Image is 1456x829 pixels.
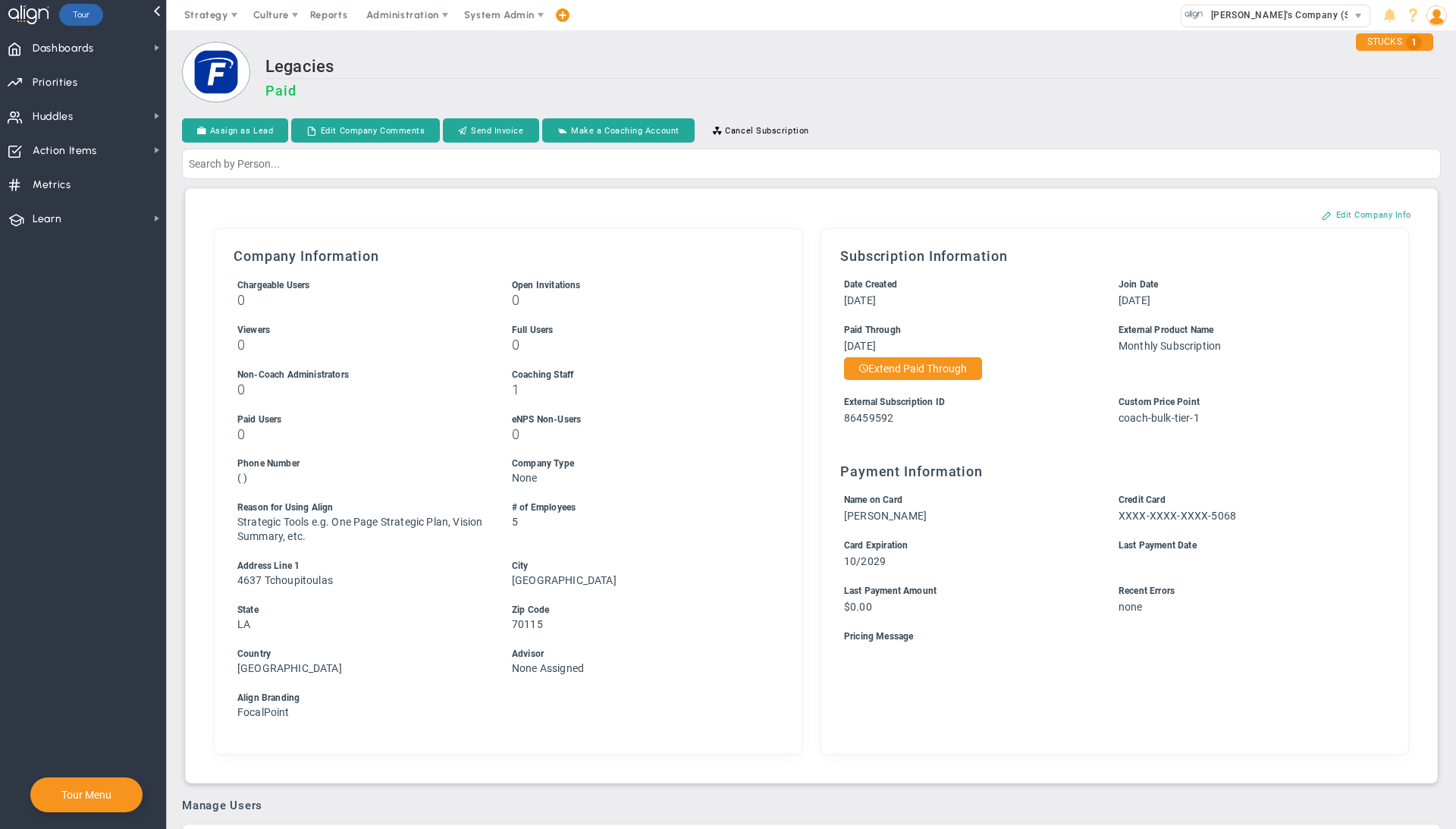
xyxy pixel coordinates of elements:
[844,630,1365,644] div: Pricing Message
[1119,510,1236,522] span: XXXX-XXXX-XXXX-5068
[844,340,876,352] span: [DATE]
[512,559,758,573] div: City
[1203,5,1387,25] span: [PERSON_NAME]'s Company (Sandbox)
[844,539,1090,553] div: Card Expiration
[237,662,342,674] span: [GEOGRAPHIC_DATA]
[512,662,584,674] span: None Assigned
[844,412,893,424] span: 86459592
[237,603,484,617] div: State
[237,691,758,705] div: Align Branding
[512,516,518,528] span: 5
[265,57,1441,79] h2: Legacies
[1356,33,1433,51] div: STUCKS
[464,9,535,20] span: System Admin
[237,414,282,425] span: Paid Users
[512,647,758,661] div: Advisor
[237,647,484,661] div: Country
[182,118,288,143] button: Assign as Lead
[182,799,1441,812] h3: Manage Users
[1119,584,1365,598] div: Recent Errors
[237,574,333,586] span: 4637 Tchoupitoulas
[1119,493,1365,507] div: Credit Card
[844,395,1090,410] div: External Subscription ID
[33,169,71,201] span: Metrics
[57,788,116,802] button: Tour Menu
[1119,539,1365,553] div: Last Payment Date
[237,338,484,352] h3: 0
[512,574,617,586] span: [GEOGRAPHIC_DATA]
[237,278,310,290] label: Includes Users + Open Invitations, excludes Coaching Staff
[33,67,78,99] span: Priorities
[1119,412,1200,424] span: coach-bulk-tier-1
[844,493,1090,507] div: Name on Card
[265,83,1441,99] h3: Paid
[234,248,783,264] h3: Company Information
[1348,5,1370,27] span: select
[237,516,482,542] span: Strategic Tools e.g. One Page Strategic Plan, Vision Summary, etc.
[443,118,538,143] button: Send Invoice
[366,9,438,20] span: Administration
[237,280,310,290] span: Chargeable Users
[237,472,241,484] span: (
[237,618,250,630] span: LA
[512,618,543,630] span: 70115
[512,382,758,397] h3: 1
[1406,35,1422,50] span: 1
[1119,278,1365,292] div: Join Date
[512,457,758,471] div: Company Type
[237,382,484,397] h3: 0
[512,325,554,335] span: Full Users
[33,203,61,235] span: Learn
[237,369,349,380] span: Non-Coach Administrators
[698,118,824,143] button: Cancel Subscription
[844,357,982,380] button: Extend Paid Through
[237,457,484,471] div: Phone Number
[512,338,758,352] h3: 0
[237,293,484,307] h3: 0
[182,42,250,102] img: Loading...
[184,9,228,20] span: Strategy
[33,33,94,64] span: Dashboards
[844,601,872,613] span: $0.00
[33,101,74,133] span: Huddles
[840,463,1389,479] h3: Payment Information
[243,472,247,484] span: )
[512,369,573,380] span: Coaching Staff
[1119,294,1150,306] span: [DATE]
[237,706,290,718] span: FocalPoint
[1426,5,1447,26] img: 48978.Person.photo
[512,293,758,307] h3: 0
[1119,395,1365,410] div: Custom Price Point
[1119,601,1143,613] span: none
[1119,323,1365,338] div: External Product Name
[512,472,538,484] span: None
[291,118,440,143] button: Edit Company Comments
[253,9,289,20] span: Culture
[844,323,1090,338] div: Paid Through
[1185,5,1203,24] img: 33318.Company.photo
[33,135,97,167] span: Action Items
[237,427,484,441] h3: 0
[512,414,581,425] span: eNPS Non-Users
[237,325,270,335] span: Viewers
[182,149,1441,179] input: Search by Person...
[844,278,1090,292] div: Date Created
[844,555,886,567] span: 10/2029
[237,501,484,515] div: Reason for Using Align
[840,248,1389,264] h3: Subscription Information
[844,294,876,306] span: [DATE]
[844,584,1090,598] div: Last Payment Amount
[844,510,927,522] span: [PERSON_NAME]
[237,559,484,573] div: Address Line 1
[512,501,758,515] div: # of Employees
[512,427,758,441] h3: 0
[1307,203,1426,227] button: Edit Company Info
[542,118,695,143] button: Make a Coaching Account
[512,603,758,617] div: Zip Code
[1119,340,1221,352] span: Monthly Subscription
[512,280,581,290] span: Open Invitations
